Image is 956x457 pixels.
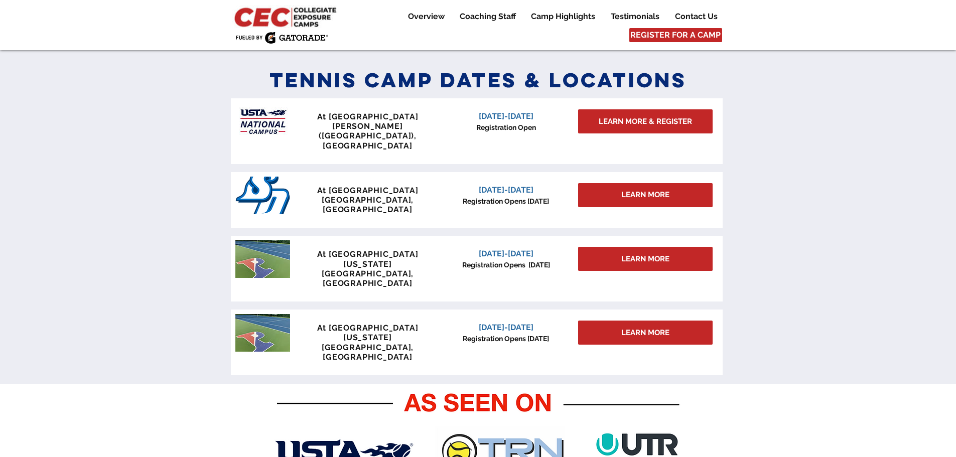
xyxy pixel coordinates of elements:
[670,11,723,23] p: Contact Us
[578,321,713,345] a: LEARN MORE
[319,121,417,150] span: [PERSON_NAME] ([GEOGRAPHIC_DATA]), [GEOGRAPHIC_DATA]
[479,249,533,258] span: [DATE]-[DATE]
[232,5,341,28] img: CEC Logo Primary_edited.jpg
[578,247,713,271] a: LEARN MORE
[403,11,450,23] p: Overview
[621,254,669,264] span: LEARN MORE
[317,249,419,268] span: At [GEOGRAPHIC_DATA][US_STATE]
[463,197,549,205] span: Registration Opens [DATE]
[621,190,669,200] span: LEARN MORE
[269,67,687,93] span: Tennis Camp Dates & Locations
[235,32,328,44] img: Fueled by Gatorade.png
[476,123,536,131] span: Registration Open
[463,335,549,343] span: Registration Opens [DATE]
[578,183,713,207] div: LEARN MORE
[603,11,667,23] a: Testimonials
[523,11,603,23] a: Camp Highlights
[322,269,414,288] span: [GEOGRAPHIC_DATA], [GEOGRAPHIC_DATA]
[317,112,419,121] span: At [GEOGRAPHIC_DATA]
[599,116,692,127] span: LEARN MORE & REGISTER
[322,343,414,362] span: [GEOGRAPHIC_DATA], [GEOGRAPHIC_DATA]
[235,314,290,352] img: penn tennis courts with logo.jpeg
[629,28,722,42] a: REGISTER FOR A CAMP
[393,11,725,23] nav: Site
[452,11,523,23] a: Coaching Staff
[455,11,521,23] p: Coaching Staff
[317,186,419,195] span: At [GEOGRAPHIC_DATA]
[667,11,725,23] a: Contact Us
[526,11,600,23] p: Camp Highlights
[317,323,419,342] span: At [GEOGRAPHIC_DATA][US_STATE]
[235,240,290,278] img: penn tennis courts with logo.jpeg
[479,323,533,332] span: [DATE]-[DATE]
[479,185,533,195] span: [DATE]-[DATE]
[322,195,414,214] span: [GEOGRAPHIC_DATA], [GEOGRAPHIC_DATA]
[621,328,669,338] span: LEARN MORE
[578,109,713,133] a: LEARN MORE & REGISTER
[479,111,533,121] span: [DATE]-[DATE]
[630,30,721,41] span: REGISTER FOR A CAMP
[235,177,290,214] img: San_Diego_Toreros_logo.png
[462,261,550,269] span: Registration Opens [DATE]
[400,11,452,23] a: Overview
[235,103,290,140] img: USTA Campus image_edited.jpg
[606,11,664,23] p: Testimonials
